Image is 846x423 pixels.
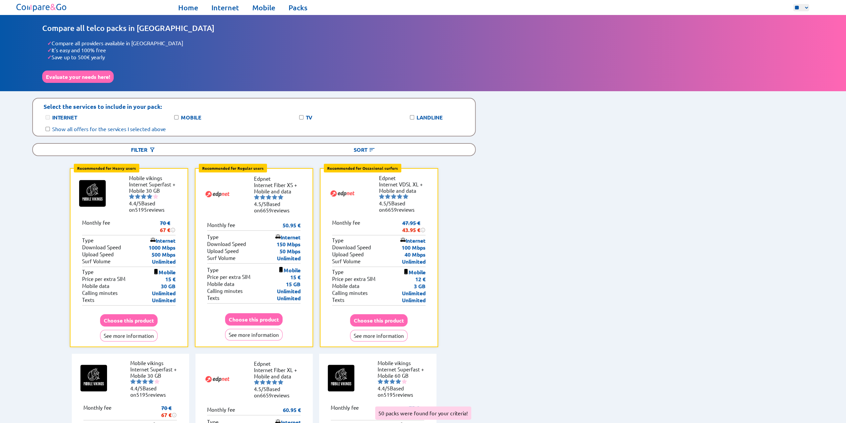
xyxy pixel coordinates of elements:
[332,219,360,233] p: Monthly fee
[350,317,408,323] a: Choose this product
[275,234,281,239] img: icon of internet
[82,276,125,283] p: Price per extra SIM
[149,244,176,251] p: 1000 Mbps
[254,182,304,194] li: Internet Fiber XS + Mobile and data
[82,251,114,258] p: Upload Speed
[82,219,110,233] p: Monthly fee
[148,379,154,384] img: starnr4
[207,234,218,241] p: Type
[136,391,148,398] span: 5195
[280,248,301,255] p: 50 Mbps
[207,288,243,295] p: Calling minutes
[402,290,425,297] p: Unlimited
[332,258,360,265] p: Surf Volume
[150,237,156,243] img: icon of internet
[384,391,396,398] span: 5195
[306,114,312,121] label: TV
[254,386,304,398] li: Based on reviews
[141,194,146,199] img: starnr3
[207,222,235,229] p: Monthly fee
[100,317,158,323] a: Choose this product
[42,23,804,33] h1: Compare all telco packs in [GEOGRAPHIC_DATA]
[277,255,301,262] p: Unlimited
[378,366,427,379] li: Internet Superfast + Mobile 60 GB
[211,3,239,12] a: Internet
[254,144,475,155] div: Sort
[207,255,235,262] p: Surf Volume
[82,297,94,304] p: Texts
[402,258,425,265] p: Unlimited
[47,40,804,47] li: Compare all providers available in [GEOGRAPHIC_DATA]
[278,379,283,385] img: starnr5
[283,406,301,413] p: 60.95 €
[79,180,106,207] img: Logo of Mobile vikings
[290,274,301,281] p: 15 €
[225,329,283,340] button: See more information
[207,281,234,288] p: Mobile data
[160,219,170,226] s: 70 €
[332,297,344,304] p: Texts
[202,165,264,171] b: Recommended for Regular users
[332,251,364,258] p: Upload Speed
[332,237,343,244] p: Type
[130,385,143,391] span: 4.4/5
[378,360,427,366] li: Mobile vikings
[266,379,271,385] img: starnr3
[328,365,354,391] img: Logo of Mobile vikings
[272,379,277,385] img: starnr4
[327,165,398,171] b: Recommended for Occasional surfers
[350,332,408,339] a: See more information
[130,385,180,398] li: Based on reviews
[390,379,395,384] img: starnr3
[225,316,283,322] a: Choose this product
[260,392,272,398] span: 6659
[332,290,368,297] p: Calling minutes
[44,103,162,110] p: Select the services to include in your pack:
[33,144,254,155] div: Filter
[47,54,804,61] li: Save up to 500€ yearly
[403,269,425,276] p: Mobile
[384,379,389,384] img: starnr2
[379,175,429,181] li: Edpnet
[289,3,307,12] a: Packs
[331,404,359,418] p: Monthly fee
[415,276,425,283] p: 12 €
[254,194,259,200] img: starnr1
[52,114,77,121] label: Internet
[207,295,219,302] p: Texts
[272,194,277,200] img: starnr4
[80,365,107,391] img: Logo of Mobile vikings
[391,194,396,199] img: starnr3
[254,379,259,385] img: starnr1
[332,269,343,276] p: Type
[252,3,275,12] a: Mobile
[286,281,301,288] p: 15 GB
[82,258,110,265] p: Surf Volume
[129,181,179,194] li: Internet Superfast + Mobile 30 GB
[170,227,176,233] img: information
[47,40,52,47] span: ✓
[396,379,401,384] img: starnr4
[277,288,301,295] p: Unlimited
[204,181,231,207] img: Logo of Edpnet
[375,406,471,420] div: 50 packs were found for your criteria!
[277,295,301,302] p: Unlimited
[150,237,176,244] p: Internet
[152,251,176,258] p: 500 Mbps
[77,165,136,171] b: Recommended for Heavy users
[129,194,134,199] img: starnr1
[385,194,390,199] img: starnr2
[385,206,397,213] span: 6659
[254,201,304,213] li: Based on reviews
[225,313,283,325] button: Choose this product
[161,404,172,411] s: 70 €
[207,267,218,274] p: Type
[207,248,239,255] p: Upload Speed
[405,251,425,258] p: 40 Mbps
[149,146,156,153] img: Button open the filtering menu
[329,180,356,207] img: Logo of Edpnet
[400,237,406,243] img: icon of internet
[135,194,140,199] img: starnr2
[402,219,420,226] s: 47.95 €
[130,379,136,384] img: starnr1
